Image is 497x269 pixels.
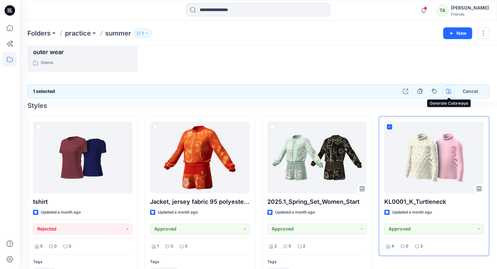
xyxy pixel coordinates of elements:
[69,243,71,250] p: 0
[150,197,249,206] p: Jacket, jersey fabric 95 polyester 5 % spamdex 200gsm give a colorway in red , orange, white
[457,85,484,97] button: Cancel
[54,243,57,250] p: 0
[185,243,188,250] p: 0
[267,259,367,265] p: Tags
[420,243,423,250] p: 3
[406,243,408,250] p: 0
[41,209,81,216] p: Updated a month ago
[65,29,91,38] a: practice
[27,29,51,38] a: Folders
[437,5,448,16] div: TA
[134,29,152,38] button: 1
[451,12,489,17] div: Friends
[142,30,143,37] p: 1
[391,243,394,250] p: 4
[275,209,315,216] p: Updated a month ago
[41,59,53,66] p: 0 items
[33,48,132,57] p: outer wear
[33,87,55,95] h6: 1 selected
[150,259,249,265] p: Tags
[289,243,291,250] p: 0
[451,4,489,12] div: [PERSON_NAME]
[27,102,489,110] h4: Styles
[33,259,132,265] p: Tags
[157,243,159,250] p: 1
[274,243,277,250] p: 2
[267,197,367,206] p: 2025.1_Spring_Set_Women_Start
[105,29,131,38] p: summer
[303,243,305,250] p: 2
[384,197,484,206] p: KL0001_K_Turtleneck
[171,243,173,250] p: 0
[392,209,432,216] p: Updated a month ago
[40,243,42,250] p: 5
[33,197,132,206] p: tshirt
[158,209,198,216] p: Updated a month ago
[443,27,472,39] button: New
